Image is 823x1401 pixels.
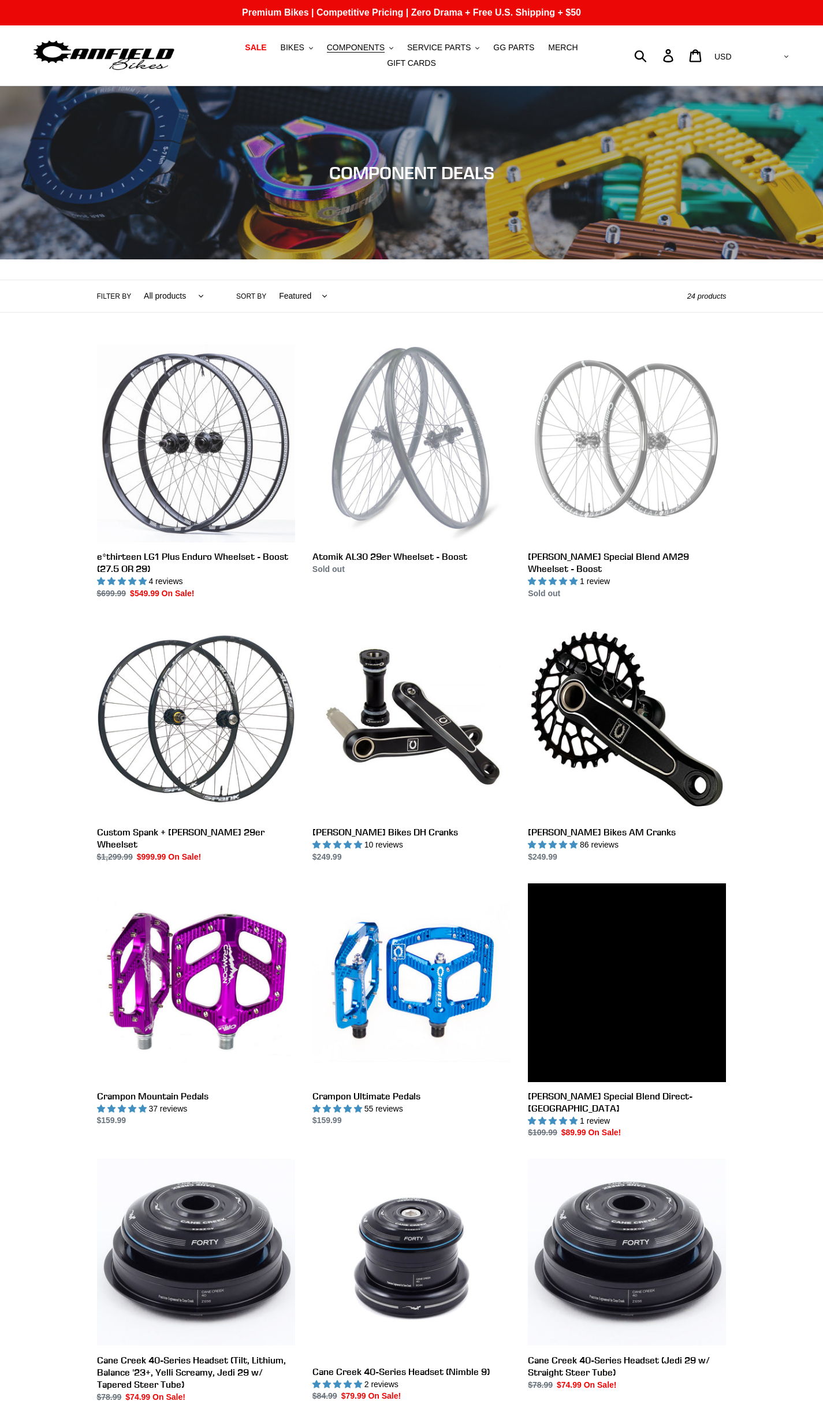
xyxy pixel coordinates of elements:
a: GG PARTS [487,40,540,55]
a: SALE [239,40,272,55]
span: MERCH [548,43,578,53]
input: Search [640,43,670,68]
span: GG PARTS [493,43,534,53]
span: COMPONENT DEALS [329,162,494,183]
span: 24 products [687,292,727,300]
label: Sort by [236,291,266,302]
span: GIFT CARDS [387,58,436,68]
span: SERVICE PARTS [407,43,471,53]
a: MERCH [542,40,583,55]
label: Filter by [97,291,132,302]
span: SALE [245,43,266,53]
button: BIKES [275,40,319,55]
span: BIKES [281,43,304,53]
button: COMPONENTS [321,40,399,55]
a: GIFT CARDS [381,55,442,71]
button: SERVICE PARTS [401,40,485,55]
img: Canfield Bikes [32,38,176,74]
span: COMPONENTS [327,43,385,53]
